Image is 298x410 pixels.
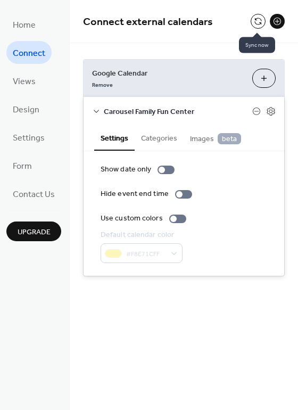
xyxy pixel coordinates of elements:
[6,222,61,241] button: Upgrade
[6,97,46,120] a: Design
[83,12,213,32] span: Connect external calendars
[101,188,169,200] div: Hide event end time
[101,213,163,224] div: Use custom colors
[6,13,42,36] a: Home
[94,125,135,151] button: Settings
[13,45,45,62] span: Connect
[6,182,61,205] a: Contact Us
[6,126,51,149] a: Settings
[13,158,32,175] span: Form
[184,125,247,150] button: Images beta
[13,102,39,118] span: Design
[13,17,36,34] span: Home
[101,229,180,241] div: Default calendar color
[239,37,275,53] span: Sync now
[135,125,184,150] button: Categories
[101,164,151,175] div: Show date only
[104,106,252,118] span: Carousel Family Fun Center
[92,81,113,89] span: Remove
[13,186,55,203] span: Contact Us
[6,69,42,92] a: Views
[6,41,52,64] a: Connect
[18,227,51,238] span: Upgrade
[13,73,36,90] span: Views
[13,130,45,146] span: Settings
[92,68,244,79] span: Google Calendar
[6,154,38,177] a: Form
[190,133,241,145] span: Images
[218,133,241,144] span: beta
